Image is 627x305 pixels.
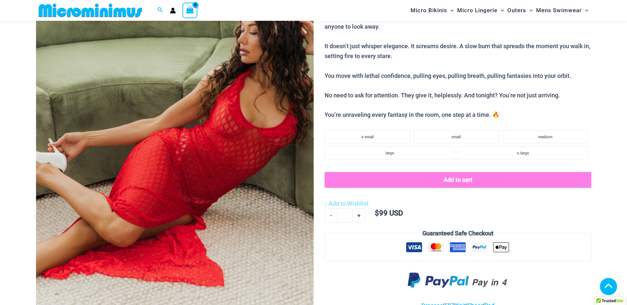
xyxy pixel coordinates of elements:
[534,2,590,19] a: Mens SwimwearMenu ToggleMenu Toggle
[361,135,374,139] span: x-small
[325,172,591,188] button: Add to cart
[375,209,403,217] bdi: 99 USD
[385,151,394,155] span: large
[325,130,410,143] li: x-small
[337,208,353,222] input: Product quantity
[353,208,365,222] a: +
[538,135,552,139] span: medium
[408,1,591,20] nav: Site Navigation
[413,130,499,143] li: small
[536,2,582,19] span: Mens Swimwear
[526,2,533,19] span: Menu Toggle
[329,200,369,207] span: Add to Wishlist
[375,209,379,217] span: $
[409,2,455,19] a: Micro BikinisMenu ToggleMenu Toggle
[157,6,163,15] a: Search icon link
[497,2,504,19] span: Menu Toggle
[517,151,529,155] span: x-large
[170,8,176,14] a: Account icon link
[455,2,506,19] a: Micro LingerieMenu ToggleMenu Toggle
[420,228,496,238] legend: Guaranteed Safe Checkout
[507,2,526,19] span: Outers
[458,146,588,159] li: x-large
[457,2,497,19] span: Micro Lingerie
[447,2,454,19] span: Menu Toggle
[506,2,534,19] a: OutersMenu ToggleMenu Toggle
[451,135,461,139] span: small
[36,3,145,18] img: MM SHOP LOGO FLAT
[411,2,447,19] span: Micro Bikinis
[325,199,369,209] a: Add to Wishlist
[325,208,337,222] a: -
[502,130,588,143] li: medium
[182,3,198,18] a: View Shopping Cart, empty
[325,146,454,159] li: large
[582,2,588,19] span: Menu Toggle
